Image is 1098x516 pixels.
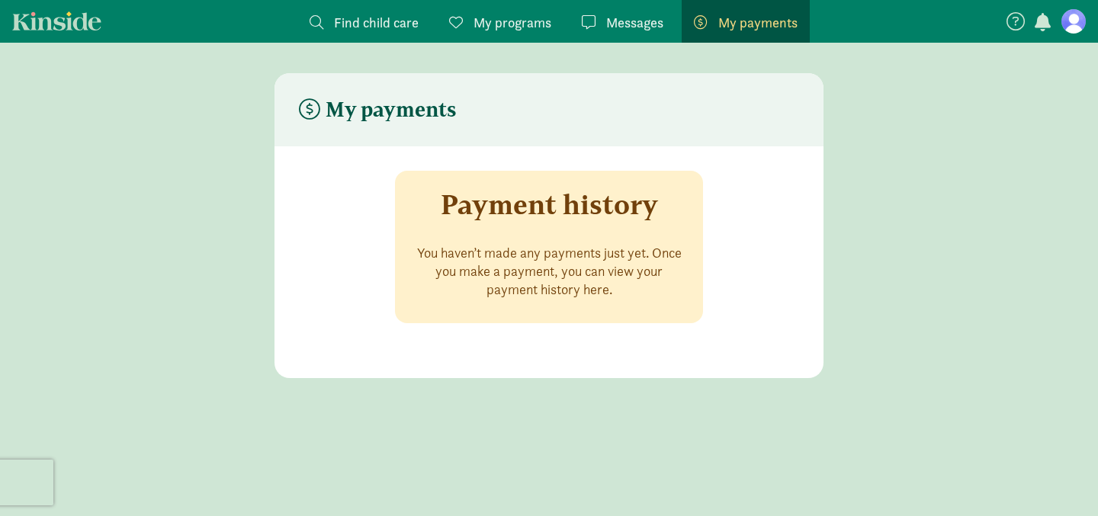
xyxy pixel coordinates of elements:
h4: My payments [299,98,457,122]
h3: Payment history [441,189,658,220]
span: Messages [606,12,663,33]
a: Kinside [12,11,101,30]
span: Find child care [334,12,419,33]
p: You haven’t made any payments just yet. Once you make a payment, you can view your payment histor... [413,244,685,299]
span: My programs [474,12,551,33]
span: My payments [718,12,798,33]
